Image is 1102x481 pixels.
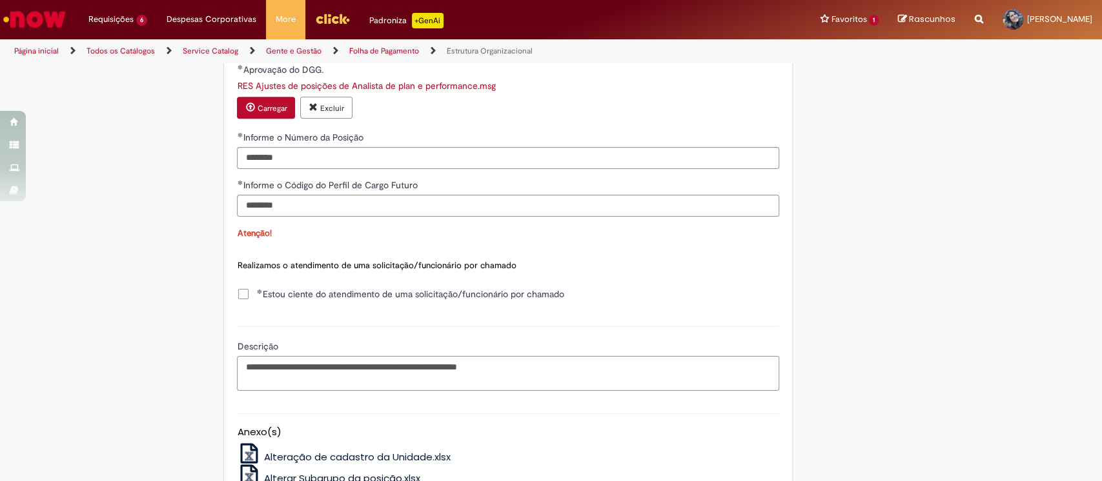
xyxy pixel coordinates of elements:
span: [PERSON_NAME] [1027,14,1092,25]
span: Obrigatório Preenchido [237,132,243,137]
input: Informe o Código do Perfil de Cargo Futuro [237,195,779,217]
input: Informe o Número da Posição [237,147,779,169]
span: Estou ciente do atendimento de uma solicitação/funcionário por chamado [256,288,564,300]
span: Atenção! [237,228,271,239]
small: Carregar [257,103,287,113]
span: 1 [869,15,879,26]
a: Página inicial [14,46,59,56]
span: Despesas Corporativas [167,13,256,26]
h5: Anexo(s) [237,427,779,438]
span: Obrigatório Preenchido [237,180,243,185]
a: Gente e Gestão [266,46,321,56]
span: Rascunhos [909,13,955,25]
span: Favoritos [831,13,866,26]
img: ServiceNow [1,6,68,32]
span: Aprovação do DGG. [243,64,325,75]
a: Download de RES Ajustes de posições de Analista de plan e performance.msg [237,80,495,92]
textarea: Descrição [237,356,779,391]
ul: Trilhas de página [10,39,725,63]
span: Alteração de cadastro da Unidade.xlsx [264,450,451,464]
span: Informe o Código do Perfil de Cargo Futuro [243,179,420,191]
span: Obrigatório Preenchido [256,289,262,294]
div: Padroniza [369,13,444,28]
a: Todos os Catálogos [87,46,155,56]
a: Folha de Pagamento [349,46,419,56]
span: Informe o Número da Posição [243,132,365,143]
span: Realizamos o atendimento de uma solicitação/funcionário por chamado [237,260,516,271]
span: More [276,13,296,26]
span: Descrição [237,340,280,352]
p: +GenAi [412,13,444,28]
small: Excluir [320,103,344,113]
button: Carregar anexo de Aprovação do DGG. Required [237,97,295,119]
button: Excluir anexo RES Ajustes de posições de Analista de plan e performance.msg [300,97,352,119]
a: Estrutura Organizacional [447,46,533,56]
a: Rascunhos [898,14,955,26]
span: 6 [136,15,147,26]
img: click_logo_yellow_360x200.png [315,9,350,28]
span: Requisições [88,13,134,26]
a: Service Catalog [183,46,238,56]
a: Alteração de cadastro da Unidade.xlsx [237,450,451,464]
span: Obrigatório Preenchido [237,64,243,70]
